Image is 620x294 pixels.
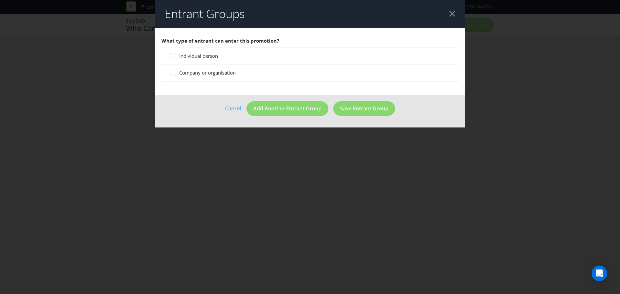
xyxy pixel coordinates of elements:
span: What type of entrant can enter this promotion? [161,37,279,44]
span: Add Another Entrant Group [253,105,322,112]
div: Open Intercom Messenger [592,266,607,281]
button: Save Entrant Group [333,101,395,116]
h2: Entrant Groups [165,7,245,20]
span: Company or organisation [179,69,236,76]
button: Add Another Entrant Group [246,101,328,116]
a: Cancel [225,105,242,113]
span: Individual person [179,53,218,59]
span: Save Entrant Group [340,105,388,112]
